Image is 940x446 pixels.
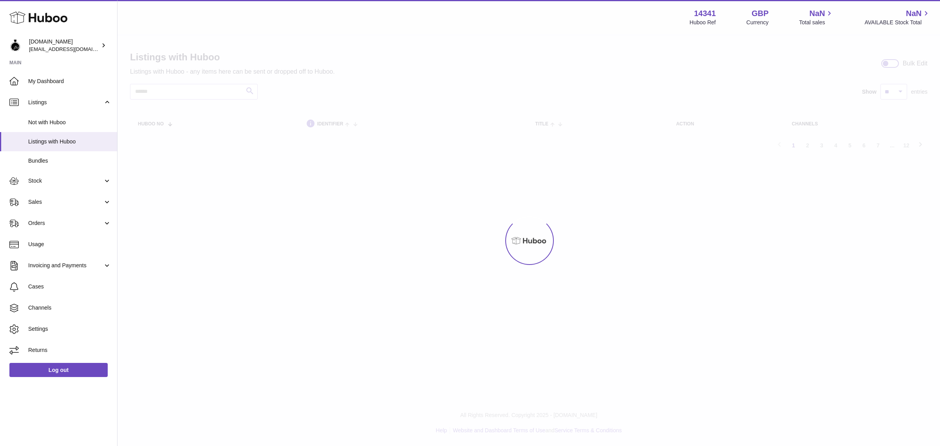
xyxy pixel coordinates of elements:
span: NaN [809,8,825,19]
div: Currency [747,19,769,26]
span: Settings [28,325,111,333]
span: Cases [28,283,111,290]
a: Log out [9,363,108,377]
span: My Dashboard [28,78,111,85]
span: Channels [28,304,111,312]
div: [DOMAIN_NAME] [29,38,99,53]
span: Listings with Huboo [28,138,111,145]
span: Sales [28,198,103,206]
span: [EMAIL_ADDRESS][DOMAIN_NAME] [29,46,115,52]
span: Total sales [799,19,834,26]
strong: GBP [752,8,768,19]
span: NaN [906,8,922,19]
a: NaN AVAILABLE Stock Total [864,8,931,26]
span: Not with Huboo [28,119,111,126]
span: Orders [28,219,103,227]
strong: 14341 [694,8,716,19]
span: Returns [28,346,111,354]
span: Invoicing and Payments [28,262,103,269]
span: Stock [28,177,103,185]
span: Listings [28,99,103,106]
span: AVAILABLE Stock Total [864,19,931,26]
a: NaN Total sales [799,8,834,26]
span: Bundles [28,157,111,165]
span: Usage [28,241,111,248]
img: internalAdmin-14341@internal.huboo.com [9,40,21,51]
div: Huboo Ref [690,19,716,26]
